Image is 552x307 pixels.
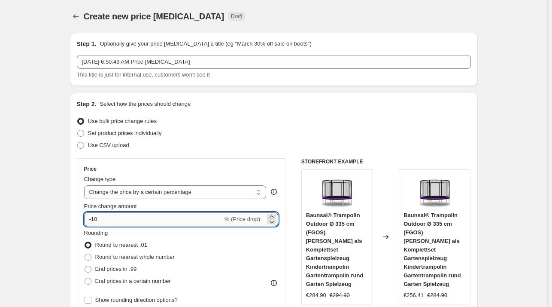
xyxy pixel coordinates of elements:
div: help [270,187,278,196]
span: Round to nearest .01 [95,242,147,248]
h6: STOREFRONT EXAMPLE [301,158,471,165]
span: Round to nearest whole number [95,254,175,260]
span: Draft [231,13,242,20]
span: Baunsal® Trampolin Outdoor Ø 335 cm (FGOS) [PERSON_NAME] als Komplettset Gartenspielzeug Kindertr... [403,212,461,287]
span: End prices in a certain number [95,278,171,284]
h3: Price [84,166,97,172]
input: 30% off holiday sale [77,55,471,69]
div: €284.90 [306,291,326,300]
h2: Step 1. [77,40,97,48]
span: Show rounding direction options? [95,297,178,303]
p: Optionally give your price [MEDICAL_DATA] a title (eg "March 30% off sale on boots") [100,40,311,48]
span: Create new price [MEDICAL_DATA] [84,12,224,21]
span: Change type [84,176,116,182]
span: Rounding [84,230,108,236]
strike: €284.90 [427,291,447,300]
span: Set product prices individually [88,130,162,136]
strike: €294.90 [330,291,350,300]
img: 71Z3txeFKDL_80x.jpg [418,174,452,209]
span: End prices in .99 [95,266,137,272]
span: Use bulk price change rules [88,118,157,124]
span: % (Price drop) [224,216,260,222]
img: 71Z3txeFKDL_80x.jpg [320,174,354,209]
input: -15 [84,212,223,226]
h2: Step 2. [77,100,97,108]
p: Select how the prices should change [100,100,191,108]
span: Use CSV upload [88,142,129,148]
span: Baunsal® Trampolin Outdoor Ø 335 cm (FGOS) [PERSON_NAME] als Komplettset Gartenspielzeug Kindertr... [306,212,364,287]
button: Price change jobs [70,10,82,22]
span: Price change amount [84,203,137,209]
span: This title is just for internal use, customers won't see it [77,71,210,78]
div: €256.41 [403,291,424,300]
